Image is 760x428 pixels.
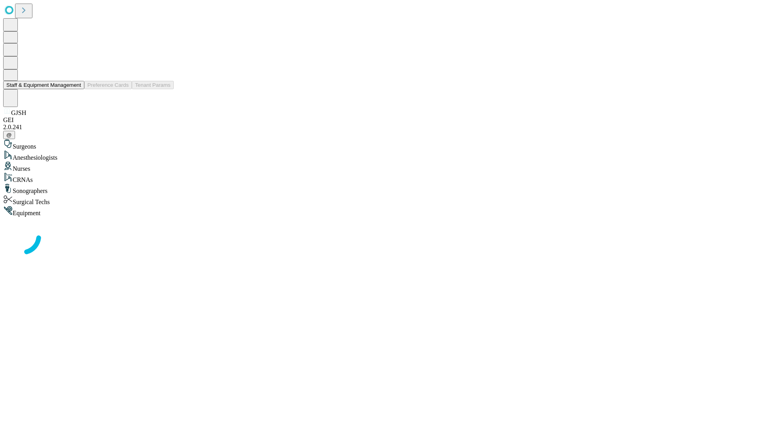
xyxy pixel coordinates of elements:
[3,206,757,217] div: Equipment
[3,150,757,161] div: Anesthesiologists
[3,139,757,150] div: Surgeons
[6,132,12,138] span: @
[132,81,174,89] button: Tenant Params
[3,81,84,89] button: Staff & Equipment Management
[3,161,757,172] div: Nurses
[11,109,26,116] span: GJSH
[3,195,757,206] div: Surgical Techs
[3,131,15,139] button: @
[3,124,757,131] div: 2.0.241
[84,81,132,89] button: Preference Cards
[3,172,757,183] div: CRNAs
[3,117,757,124] div: GEI
[3,183,757,195] div: Sonographers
